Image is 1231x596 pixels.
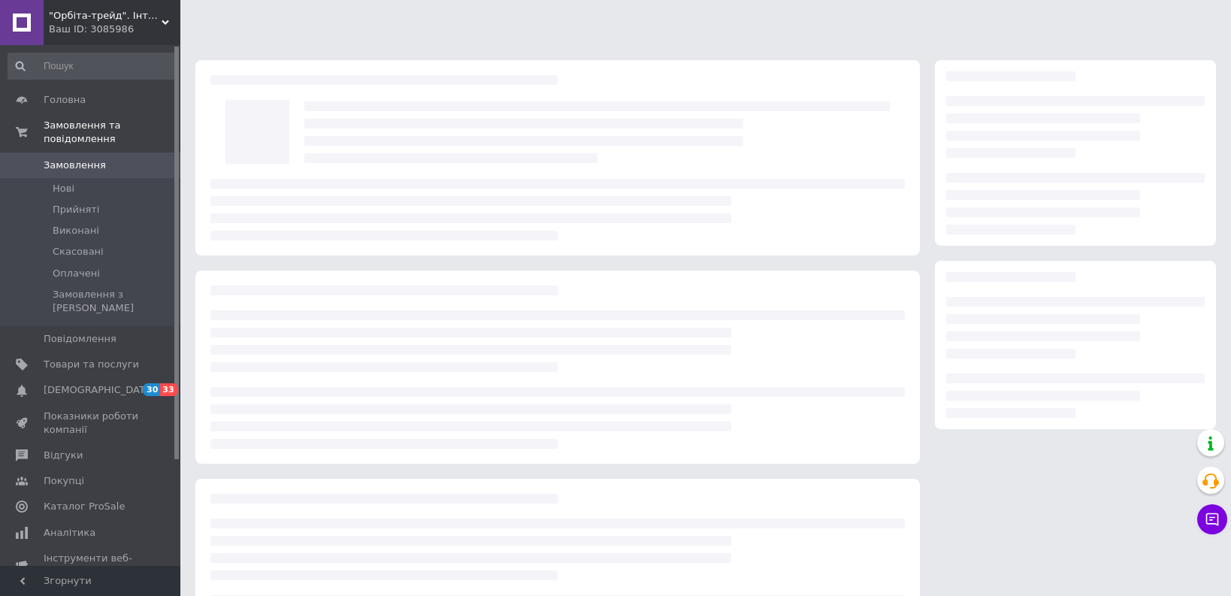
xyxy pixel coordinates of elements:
span: Прийняті [53,203,99,216]
span: Каталог ProSale [44,500,125,513]
span: Виконані [53,224,99,237]
span: 30 [143,383,160,396]
span: [DEMOGRAPHIC_DATA] [44,383,155,397]
input: Пошук [8,53,177,80]
span: Покупці [44,474,84,488]
span: Замовлення та повідомлення [44,119,180,146]
span: Замовлення [44,159,106,172]
span: Головна [44,93,86,107]
span: Оплачені [53,267,100,280]
span: Скасовані [53,245,104,259]
span: 33 [160,383,177,396]
span: Повідомлення [44,332,116,346]
span: Інструменти веб-майстра та SEO [44,552,139,579]
span: Товари та послуги [44,358,139,371]
div: Ваш ID: 3085986 [49,23,180,36]
span: "Орбіта-трейд". Інтернет-магазин [49,9,162,23]
span: Показники роботи компанії [44,410,139,437]
span: Замовлення з [PERSON_NAME] [53,288,176,315]
span: Нові [53,182,74,195]
span: Аналітика [44,526,95,540]
button: Чат з покупцем [1197,504,1227,534]
span: Відгуки [44,449,83,462]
